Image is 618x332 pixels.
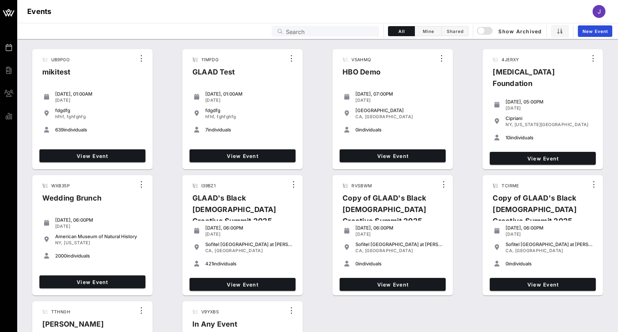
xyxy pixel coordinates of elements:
[51,309,70,314] span: TTHN0H
[598,8,601,15] span: J
[192,153,293,159] span: View Event
[205,241,293,247] div: Sofitel [GEOGRAPHIC_DATA] at [PERSON_NAME][GEOGRAPHIC_DATA]
[478,27,542,35] span: Show Archived
[502,57,519,62] span: 4JERXY
[355,261,358,266] span: 0
[393,29,410,34] span: All
[506,225,593,231] div: [DATE], 06:00PM
[55,234,143,239] div: American Museum of Natural History
[187,192,288,232] div: GLAAD's Black [DEMOGRAPHIC_DATA] Creative Summit 2025
[64,240,90,245] span: [US_STATE]
[355,127,358,133] span: 0
[355,248,364,253] span: CA,
[205,261,293,266] div: individuals
[506,99,593,105] div: [DATE], 05:00PM
[205,127,293,133] div: individuals
[337,192,438,232] div: Copy of GLAAD's Black [DEMOGRAPHIC_DATA] Creative Summit 2025
[205,225,293,231] div: [DATE], 06:00PM
[51,57,70,62] span: UB9P0O
[506,122,513,127] span: NY,
[487,192,588,232] div: Copy of GLAAD's Black [DEMOGRAPHIC_DATA] Creative Summit 2025
[487,66,587,95] div: [MEDICAL_DATA] Foundation
[415,26,442,36] button: Mine
[192,282,293,288] span: View Event
[578,25,612,37] a: New Event
[355,231,443,237] div: [DATE]
[205,114,216,119] span: hfhf,
[506,261,508,266] span: 0
[55,107,143,113] div: fdgdfg
[55,217,143,223] div: [DATE], 06:00PM
[442,26,469,36] button: Shared
[55,240,63,245] span: NY,
[67,114,86,119] span: fghfghfg
[593,5,605,18] div: J
[388,26,415,36] button: All
[355,97,443,103] div: [DATE]
[55,114,66,119] span: hfhf,
[340,278,446,291] a: View Event
[506,105,593,111] div: [DATE]
[446,29,464,34] span: Shared
[355,261,443,266] div: individuals
[42,153,143,159] span: View Event
[51,183,70,188] span: WXB35P
[478,25,542,38] button: Show Archived
[55,253,143,259] div: individuals
[55,253,67,259] span: 2000
[39,149,145,162] a: View Event
[514,122,589,127] span: [US_STATE][GEOGRAPHIC_DATA]
[205,91,293,97] div: [DATE], 01:00AM
[506,231,593,237] div: [DATE]
[217,114,236,119] span: fghfghfg
[55,91,143,97] div: [DATE], 01:00AM
[187,66,241,83] div: GLAAD Test
[201,183,216,188] span: I39BZ1
[37,66,76,83] div: mikitest
[355,107,443,113] div: [GEOGRAPHIC_DATA]
[490,278,596,291] a: View Event
[201,309,219,314] span: V9YXBS
[506,261,593,266] div: individuals
[42,279,143,285] span: View Event
[205,248,214,253] span: CA,
[55,127,64,133] span: 639
[355,127,443,133] div: individuals
[37,192,107,210] div: Wedding Brunch
[582,29,608,34] span: New Event
[419,29,437,34] span: Mine
[365,114,413,119] span: [GEOGRAPHIC_DATA]
[355,91,443,97] div: [DATE], 07:00PM
[502,183,519,188] span: TCIRME
[205,261,213,266] span: 421
[351,183,372,188] span: RVSBWM
[340,149,446,162] a: View Event
[215,248,263,253] span: [GEOGRAPHIC_DATA]
[365,248,413,253] span: [GEOGRAPHIC_DATA]
[205,97,293,103] div: [DATE]
[55,223,143,229] div: [DATE]
[55,127,143,133] div: individuals
[515,248,563,253] span: [GEOGRAPHIC_DATA]
[39,275,145,288] a: View Event
[506,135,510,140] span: 10
[201,57,219,62] span: 11MFDG
[355,241,443,247] div: Sofitel [GEOGRAPHIC_DATA] at [PERSON_NAME][GEOGRAPHIC_DATA]
[205,107,293,113] div: fdgdfg
[490,152,596,165] a: View Event
[506,115,593,121] div: Cipriani
[27,6,52,17] h1: Events
[205,231,293,237] div: [DATE]
[493,282,593,288] span: View Event
[506,135,593,140] div: individuals
[342,282,443,288] span: View Event
[337,66,386,83] div: HBO Demo
[506,241,593,247] div: Sofitel [GEOGRAPHIC_DATA] at [PERSON_NAME][GEOGRAPHIC_DATA]
[190,278,296,291] a: View Event
[506,248,514,253] span: CA,
[342,153,443,159] span: View Event
[351,57,371,62] span: V5AHMQ
[355,114,364,119] span: CA,
[355,225,443,231] div: [DATE], 06:00PM
[205,127,208,133] span: 7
